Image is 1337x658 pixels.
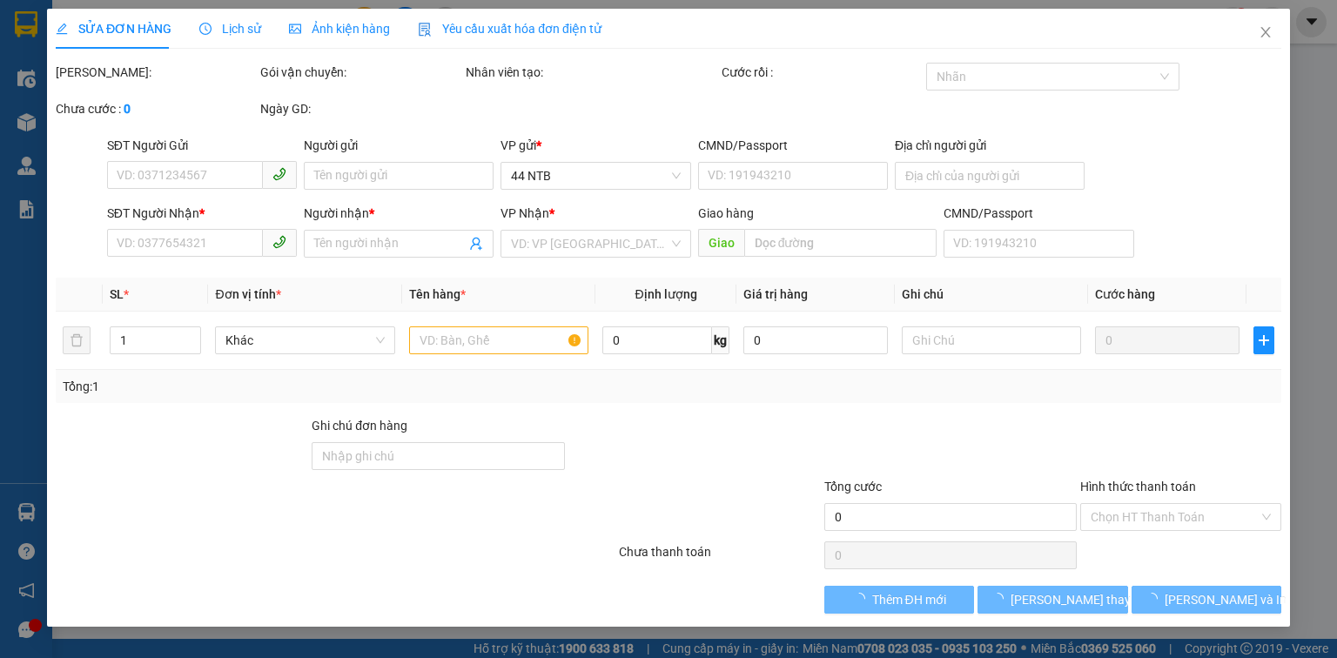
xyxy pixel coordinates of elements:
[107,204,297,223] div: SĐT Người Nhận
[9,74,120,93] li: VP 44 NTB
[63,377,517,396] div: Tổng: 1
[871,590,945,609] span: Thêm ĐH mới
[56,99,257,118] div: Chưa cước :
[991,593,1011,605] span: loading
[1165,590,1287,609] span: [PERSON_NAME] và In
[978,586,1128,614] button: [PERSON_NAME] thay đổi
[120,97,132,109] span: environment
[272,235,286,249] span: phone
[1253,326,1274,354] button: plus
[1132,586,1282,614] button: [PERSON_NAME] và In
[418,23,432,37] img: icon
[9,9,70,70] img: logo.jpg
[511,163,680,189] span: 44 NTB
[9,9,252,42] li: Hoa Mai
[1080,480,1196,493] label: Hình thức thanh toán
[312,442,564,470] input: Ghi chú đơn hàng
[617,542,822,573] div: Chưa thanh toán
[63,326,91,354] button: delete
[712,326,729,354] span: kg
[1146,593,1165,605] span: loading
[722,63,923,82] div: Cước rồi :
[697,136,887,155] div: CMND/Passport
[199,23,212,35] span: clock-circle
[1095,287,1155,301] span: Cước hàng
[1241,9,1290,57] button: Close
[944,204,1133,223] div: CMND/Passport
[110,287,124,301] span: SL
[56,63,257,82] div: [PERSON_NAME]:
[289,22,390,36] span: Ảnh kiện hàng
[124,102,131,116] b: 0
[466,63,718,82] div: Nhân viên tạo:
[56,23,68,35] span: edit
[120,74,232,93] li: VP Bình Giã
[697,206,753,220] span: Giao hàng
[895,162,1085,190] input: Địa chỉ của người gửi
[824,586,975,614] button: Thêm ĐH mới
[289,23,301,35] span: picture
[272,167,286,181] span: phone
[1254,333,1273,347] span: plus
[501,206,549,220] span: VP Nhận
[1259,25,1273,39] span: close
[418,22,601,36] span: Yêu cầu xuất hóa đơn điện tử
[902,326,1081,354] input: Ghi Chú
[469,237,483,251] span: user-add
[1095,326,1240,354] input: 0
[895,278,1088,312] th: Ghi chú
[501,136,690,155] div: VP gửi
[409,287,466,301] span: Tên hàng
[852,593,871,605] span: loading
[743,229,937,257] input: Dọc đường
[697,229,743,257] span: Giao
[56,22,171,36] span: SỬA ĐƠN HÀNG
[260,63,461,82] div: Gói vận chuyển:
[260,99,461,118] div: Ngày GD:
[215,287,280,301] span: Đơn vị tính
[120,96,230,129] b: 154/1 Bình Giã, P 8
[225,327,384,353] span: Khác
[824,480,882,493] span: Tổng cước
[743,287,808,301] span: Giá trị hàng
[409,326,588,354] input: VD: Bàn, Ghế
[9,97,21,109] span: environment
[635,287,696,301] span: Định lượng
[199,22,261,36] span: Lịch sử
[895,136,1085,155] div: Địa chỉ người gửi
[1011,590,1150,609] span: [PERSON_NAME] thay đổi
[107,136,297,155] div: SĐT Người Gửi
[304,204,494,223] div: Người nhận
[312,419,407,433] label: Ghi chú đơn hàng
[304,136,494,155] div: Người gửi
